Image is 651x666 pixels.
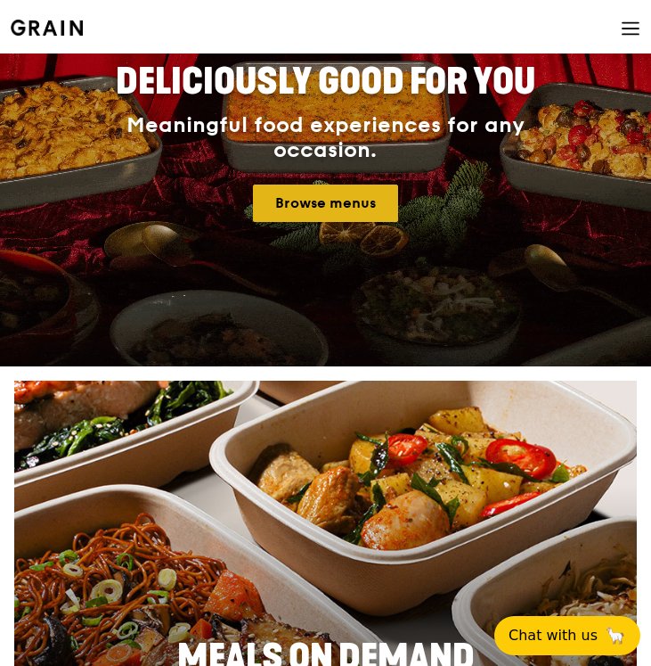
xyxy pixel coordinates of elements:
img: Grain [11,20,83,36]
span: Deliciously good for you [116,61,535,103]
button: Chat with us🦙 [494,616,640,655]
a: Browse menus [253,185,398,222]
span: 🦙 [605,625,626,646]
span: Chat with us [509,625,598,646]
div: Meaningful food experiences for any occasion. [82,113,568,163]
